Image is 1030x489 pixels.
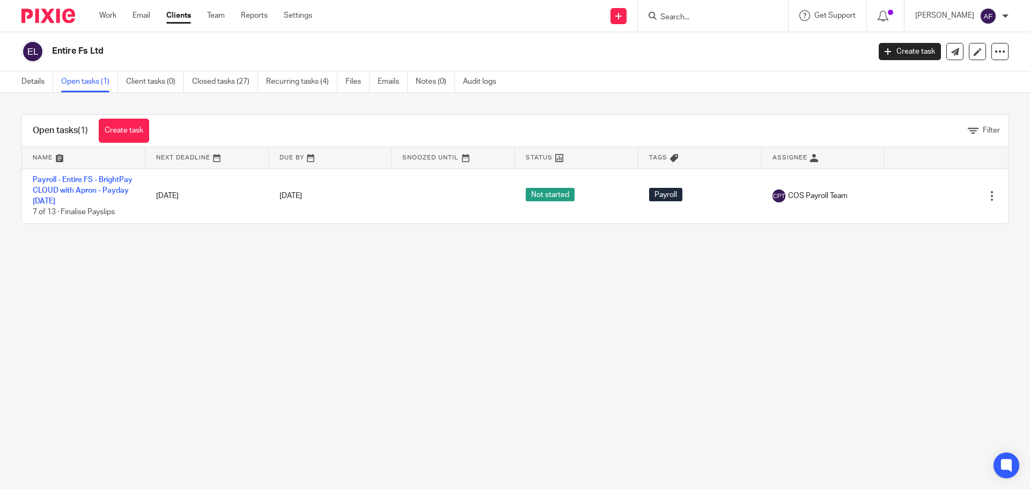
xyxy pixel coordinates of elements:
span: COS Payroll Team [788,191,848,201]
span: 7 of 13 · Finalise Payslips [33,209,115,216]
span: Not started [526,188,575,201]
a: Files [345,71,370,92]
a: Emails [378,71,408,92]
img: Pixie [21,9,75,23]
h1: Open tasks [33,125,88,136]
a: Reports [241,10,268,21]
td: [DATE] [145,169,269,223]
a: Audit logs [463,71,504,92]
a: Details [21,71,53,92]
a: Client tasks (0) [126,71,184,92]
span: Payroll [649,188,682,201]
span: Snoozed Until [402,155,459,160]
span: [DATE] [279,192,302,200]
a: Open tasks (1) [61,71,118,92]
a: Recurring tasks (4) [266,71,337,92]
span: Get Support [814,12,856,19]
p: [PERSON_NAME] [915,10,974,21]
a: Work [99,10,116,21]
span: (1) [78,126,88,135]
img: svg%3E [980,8,997,25]
span: Status [526,155,553,160]
span: Filter [983,127,1000,134]
a: Closed tasks (27) [192,71,258,92]
img: svg%3E [21,40,44,63]
a: Settings [284,10,312,21]
a: Notes (0) [416,71,455,92]
a: Create task [879,43,941,60]
a: Create task [99,119,149,143]
span: Tags [649,155,667,160]
h2: Entire Fs Ltd [52,46,701,57]
img: svg%3E [772,189,785,202]
a: Email [133,10,150,21]
a: Clients [166,10,191,21]
a: Payroll - Entire FS - BrightPay CLOUD with Apron - Payday [DATE] [33,176,133,206]
input: Search [659,13,756,23]
a: Team [207,10,225,21]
